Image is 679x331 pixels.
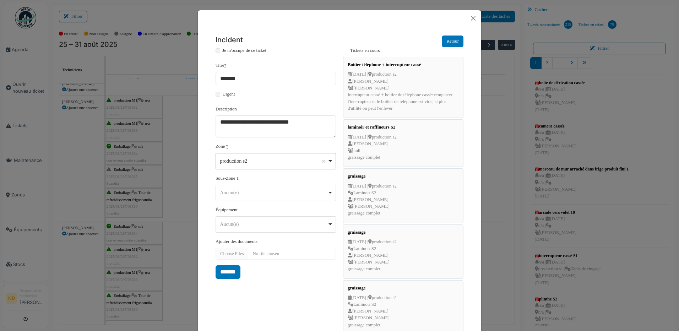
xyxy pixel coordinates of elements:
[343,57,463,118] a: Boitier téléphone + interrupteur cassé [DATE] |production s2 [PERSON_NAME] [PERSON_NAME] Interrup...
[346,132,460,161] div: [DATE] | production s2 [PERSON_NAME] null
[346,172,460,181] div: graissage
[216,106,237,113] label: Description
[220,189,327,196] div: Aucun(e)
[216,238,257,245] label: Ajouter des documents
[346,70,460,112] div: [DATE] | production s2 [PERSON_NAME] [PERSON_NAME]
[348,322,459,329] p: graissage complet
[346,123,460,132] div: laminoir et raffineurs S2
[442,36,463,47] button: Retour
[216,36,243,44] h5: Incident
[346,181,460,217] div: [DATE] | production s2 Laminoir S2 [PERSON_NAME] [PERSON_NAME]
[216,207,238,213] label: Équipement
[468,13,478,23] button: Close
[348,210,459,217] p: graissage complet
[346,228,460,237] div: graissage
[346,293,460,329] div: [DATE] | production s2 Laminoir S2 [PERSON_NAME] [PERSON_NAME]
[220,221,327,228] div: Aucun(e)
[346,60,460,70] div: Boitier téléphone + interrupteur cassé
[216,175,239,182] label: Sous-Zone 1
[216,143,225,150] label: Zone
[224,63,226,68] abbr: Requis
[320,158,327,165] button: Remove item: '11103'
[348,154,459,161] p: graissage complet
[220,157,327,165] div: production s2
[348,266,459,272] p: graissage complet
[343,168,463,223] a: graissage [DATE] |production s2 Laminoir S2 [PERSON_NAME] [PERSON_NAME] graissage complet
[346,237,460,273] div: [DATE] | production s2 Laminoir S2 [PERSON_NAME] [PERSON_NAME]
[216,62,227,69] label: Titre
[343,224,463,279] a: graissage [DATE] |production s2 Laminoir S2 [PERSON_NAME] [PERSON_NAME] graissage complet
[226,144,228,149] abbr: required
[222,91,235,98] label: Urgent
[343,119,463,167] a: laminoir et raffineurs S2 [DATE] |production s2 [PERSON_NAME] null graissage complet
[343,47,463,54] label: Tickets en cours
[348,92,459,112] p: Interrupteur cassé + boitier de téléphone cassé: remplacer l'interrupteur et le boitier de téléph...
[346,283,460,293] div: graissage
[222,47,266,54] label: Je m'occupe de ce ticket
